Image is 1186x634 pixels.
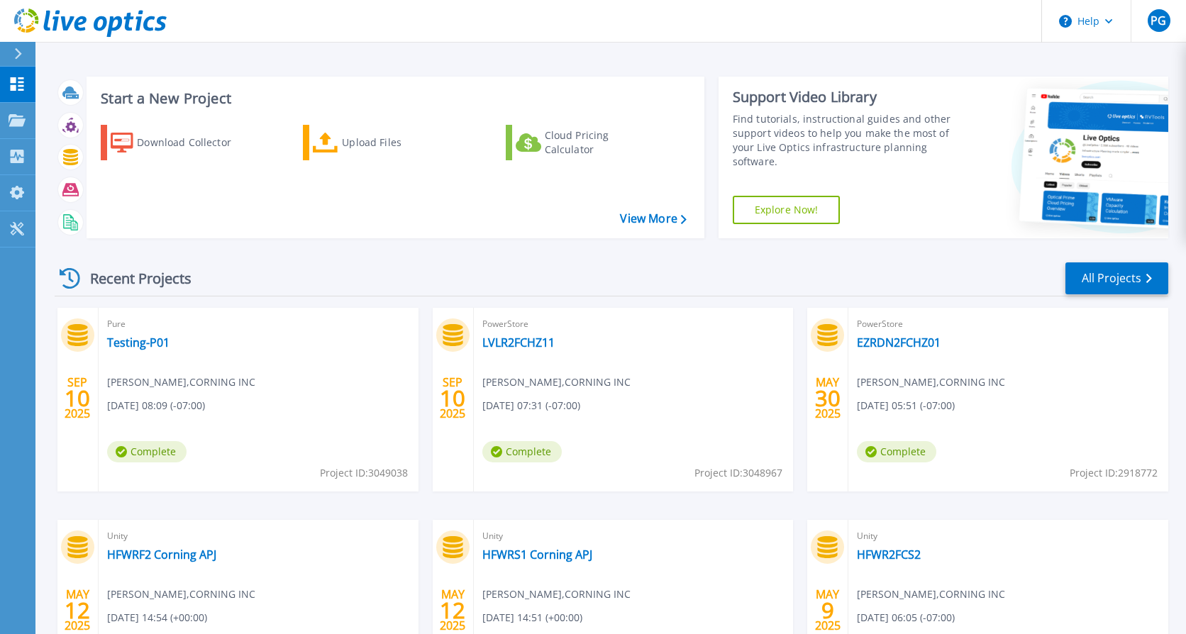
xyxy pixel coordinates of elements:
[857,374,1005,390] span: [PERSON_NAME] , CORNING INC
[815,392,841,404] span: 30
[107,398,205,413] span: [DATE] 08:09 (-07:00)
[1151,15,1166,26] span: PG
[107,547,216,562] a: HFWRF2 Corning APJ
[1070,465,1158,481] span: Project ID: 2918772
[857,528,1160,544] span: Unity
[733,88,960,106] div: Support Video Library
[107,610,207,625] span: [DATE] 14:54 (+00:00)
[733,196,841,224] a: Explore Now!
[107,441,187,462] span: Complete
[320,465,408,481] span: Project ID: 3049038
[857,441,936,462] span: Complete
[107,316,410,332] span: Pure
[137,128,250,157] div: Download Collector
[857,610,955,625] span: [DATE] 06:05 (-07:00)
[857,316,1160,332] span: PowerStore
[64,372,91,424] div: SEP 2025
[482,441,562,462] span: Complete
[506,125,664,160] a: Cloud Pricing Calculator
[482,528,785,544] span: Unity
[482,547,592,562] a: HFWRS1 Corning APJ
[439,372,466,424] div: SEP 2025
[482,610,582,625] span: [DATE] 14:51 (+00:00)
[857,335,941,350] a: EZRDN2FCHZ01
[821,604,834,616] span: 9
[857,547,921,562] a: HFWR2FCS2
[107,586,255,602] span: [PERSON_NAME] , CORNING INC
[482,586,631,602] span: [PERSON_NAME] , CORNING INC
[55,261,211,296] div: Recent Projects
[694,465,782,481] span: Project ID: 3048967
[101,91,686,106] h3: Start a New Project
[65,392,90,404] span: 10
[342,128,455,157] div: Upload Files
[303,125,461,160] a: Upload Files
[814,372,841,424] div: MAY 2025
[1065,262,1168,294] a: All Projects
[65,604,90,616] span: 12
[482,374,631,390] span: [PERSON_NAME] , CORNING INC
[107,528,410,544] span: Unity
[440,392,465,404] span: 10
[545,128,658,157] div: Cloud Pricing Calculator
[107,335,170,350] a: Testing-P01
[107,374,255,390] span: [PERSON_NAME] , CORNING INC
[620,212,686,226] a: View More
[482,316,785,332] span: PowerStore
[857,398,955,413] span: [DATE] 05:51 (-07:00)
[857,586,1005,602] span: [PERSON_NAME] , CORNING INC
[482,335,555,350] a: LVLR2FCHZ11
[482,398,580,413] span: [DATE] 07:31 (-07:00)
[733,112,960,169] div: Find tutorials, instructional guides and other support videos to help you make the most of your L...
[440,604,465,616] span: 12
[101,125,259,160] a: Download Collector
